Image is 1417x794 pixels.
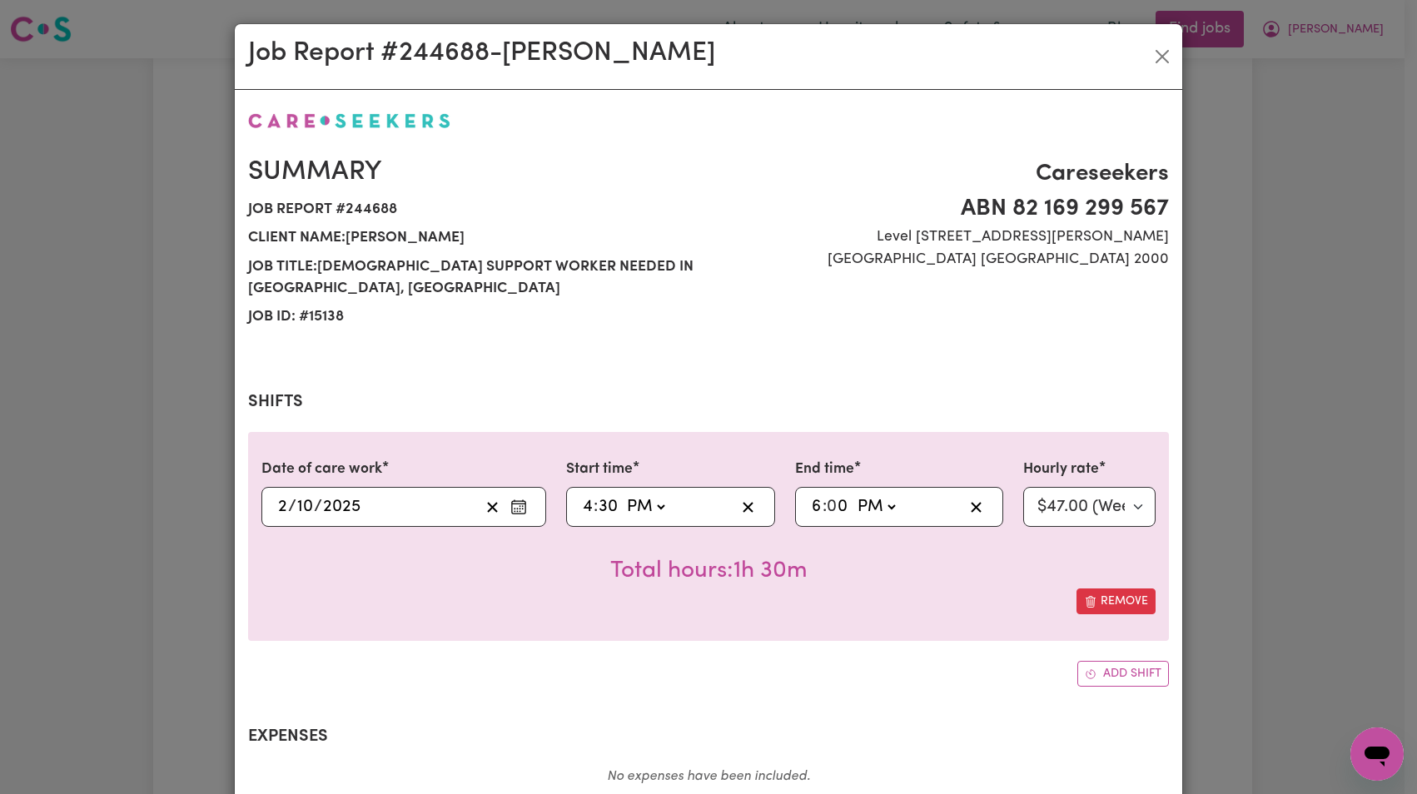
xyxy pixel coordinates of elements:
button: Add another shift [1077,661,1169,687]
button: Remove this shift [1076,588,1156,614]
span: Job report # 244688 [248,196,699,224]
span: Job ID: # 15138 [248,303,699,331]
h2: Expenses [248,727,1169,747]
h2: Job Report # 244688 - [PERSON_NAME] [248,37,715,69]
span: : [823,498,827,516]
span: ABN 82 169 299 567 [718,191,1169,226]
button: Clear date [480,494,505,519]
button: Close [1149,43,1176,70]
input: -- [582,494,594,519]
img: Careseekers logo [248,113,450,128]
h2: Summary [248,156,699,188]
input: -- [296,494,314,519]
span: Total hours worked: 1 hour 30 minutes [610,559,808,583]
input: ---- [322,494,361,519]
em: No expenses have been included. [607,770,810,783]
span: : [594,498,598,516]
h2: Shifts [248,392,1169,412]
span: [GEOGRAPHIC_DATA] [GEOGRAPHIC_DATA] 2000 [718,249,1169,270]
input: -- [828,494,849,519]
label: Start time [566,459,633,480]
input: -- [811,494,823,519]
iframe: Button to launch messaging window [1350,727,1404,781]
span: Job title: [DEMOGRAPHIC_DATA] Support Worker Needed In [GEOGRAPHIC_DATA], [GEOGRAPHIC_DATA] [248,253,699,304]
label: End time [795,459,854,480]
span: / [314,498,322,516]
span: / [288,498,296,516]
span: Client name: [PERSON_NAME] [248,224,699,252]
span: Careseekers [718,156,1169,191]
input: -- [598,494,619,519]
span: Level [STREET_ADDRESS][PERSON_NAME] [718,226,1169,248]
span: 0 [827,499,837,515]
button: Enter the date of care work [505,494,532,519]
input: -- [277,494,288,519]
label: Hourly rate [1023,459,1099,480]
label: Date of care work [261,459,382,480]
